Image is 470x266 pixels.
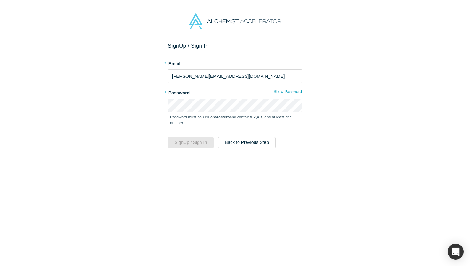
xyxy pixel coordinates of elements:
img: Alchemist Accelerator Logo [189,13,281,29]
strong: A-Z [250,115,256,119]
button: Back to Previous Step [218,137,276,148]
label: Password [168,87,302,96]
strong: a-z [257,115,262,119]
p: Password must be and contain , , and at least one number. [170,114,300,126]
strong: 8-20 characters [202,115,230,119]
label: Email [168,58,302,67]
h2: Sign Up / Sign In [168,43,302,49]
button: Show Password [273,87,302,96]
button: SignUp / Sign In [168,137,214,148]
